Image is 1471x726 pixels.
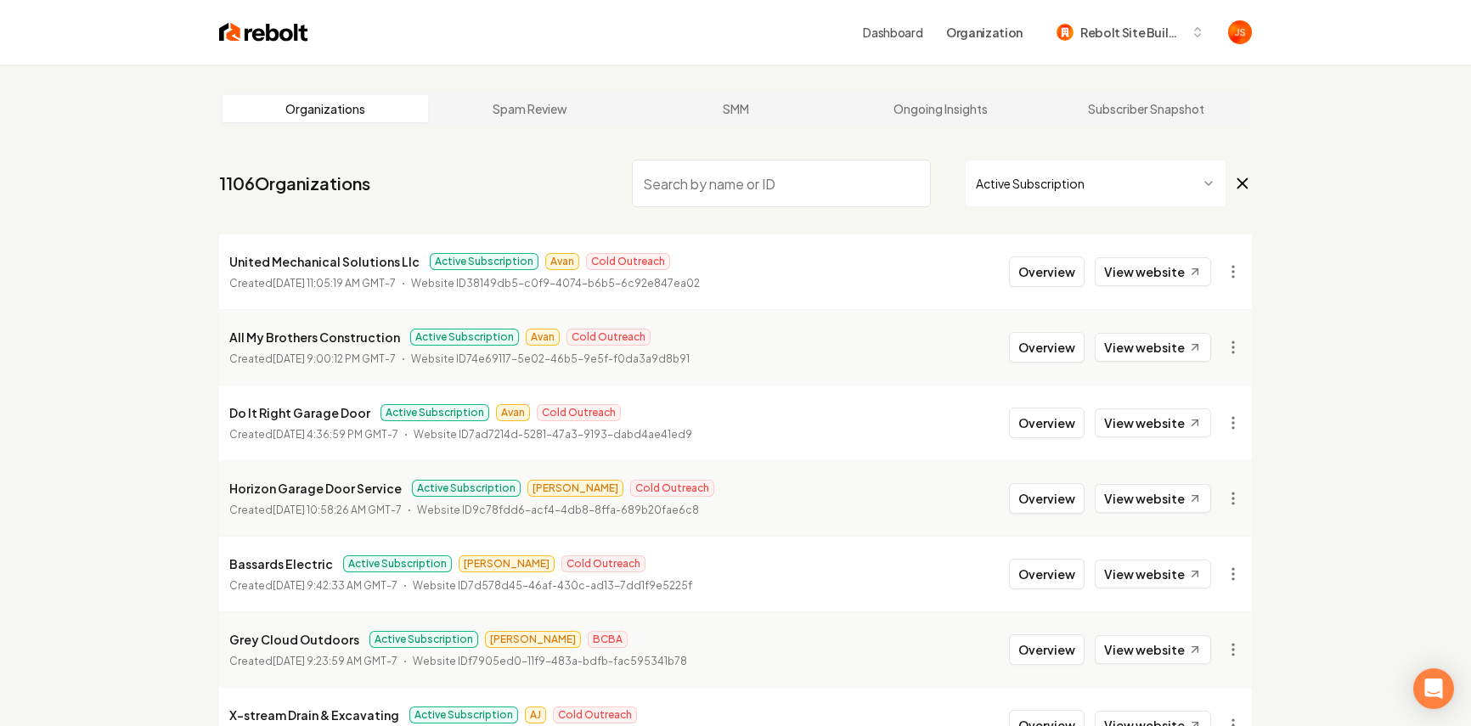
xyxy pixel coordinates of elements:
[525,706,546,723] span: AJ
[412,480,521,497] span: Active Subscription
[417,502,699,519] p: Website ID 9c78fdd6-acf4-4db8-8ffa-689b20fae6c8
[219,172,370,195] a: 1106Organizations
[1413,668,1454,709] div: Open Intercom Messenger
[526,329,560,346] span: Avan
[527,480,623,497] span: [PERSON_NAME]
[428,95,634,122] a: Spam Review
[430,253,538,270] span: Active Subscription
[496,404,530,421] span: Avan
[229,251,420,272] p: United Mechanical Solutions Llc
[273,579,397,592] time: [DATE] 9:42:33 AM GMT-7
[229,629,359,650] p: Grey Cloud Outdoors
[1095,635,1211,664] a: View website
[1095,333,1211,362] a: View website
[229,554,333,574] p: Bassards Electric
[229,577,397,594] p: Created
[485,631,581,648] span: [PERSON_NAME]
[1228,20,1252,44] button: Open user button
[369,631,478,648] span: Active Subscription
[219,20,308,44] img: Rebolt Logo
[537,404,621,421] span: Cold Outreach
[273,428,398,441] time: [DATE] 4:36:59 PM GMT-7
[1009,256,1085,287] button: Overview
[630,480,714,497] span: Cold Outreach
[273,352,396,365] time: [DATE] 9:00:12 PM GMT-7
[229,426,398,443] p: Created
[229,275,396,292] p: Created
[273,504,402,516] time: [DATE] 10:58:26 AM GMT-7
[566,329,651,346] span: Cold Outreach
[1009,483,1085,514] button: Overview
[1095,484,1211,513] a: View website
[1080,24,1184,42] span: Rebolt Site Builder
[1009,408,1085,438] button: Overview
[1009,559,1085,589] button: Overview
[1057,24,1074,41] img: Rebolt Site Builder
[1095,408,1211,437] a: View website
[545,253,579,270] span: Avan
[633,95,838,122] a: SMM
[1228,20,1252,44] img: James Shamoun
[411,351,690,368] p: Website ID 74e69117-5e02-46b5-9e5f-f0da3a9d8b91
[1095,560,1211,588] a: View website
[553,706,637,723] span: Cold Outreach
[838,95,1044,122] a: Ongoing Insights
[229,705,399,725] p: X-stream Drain & Excavating
[413,577,692,594] p: Website ID 7d578d45-46af-430c-ad13-7dd1f9e5225f
[229,402,370,423] p: Do It Right Garage Door
[1095,257,1211,286] a: View website
[410,329,519,346] span: Active Subscription
[1009,634,1085,665] button: Overview
[229,478,402,498] p: Horizon Garage Door Service
[229,502,402,519] p: Created
[1043,95,1248,122] a: Subscriber Snapshot
[586,253,670,270] span: Cold Outreach
[223,95,428,122] a: Organizations
[229,351,396,368] p: Created
[273,655,397,667] time: [DATE] 9:23:59 AM GMT-7
[273,277,396,290] time: [DATE] 11:05:19 AM GMT-7
[414,426,692,443] p: Website ID 7ad7214d-5281-47a3-9193-dabd4ae41ed9
[863,24,922,41] a: Dashboard
[1009,332,1085,363] button: Overview
[561,555,645,572] span: Cold Outreach
[343,555,452,572] span: Active Subscription
[459,555,555,572] span: [PERSON_NAME]
[588,631,628,648] span: BCBA
[411,275,700,292] p: Website ID 38149db5-c0f9-4074-b6b5-6c92e847ea02
[409,706,518,723] span: Active Subscription
[936,17,1033,48] button: Organization
[632,160,931,207] input: Search by name or ID
[380,404,489,421] span: Active Subscription
[229,327,400,347] p: All My Brothers Construction
[413,653,687,670] p: Website ID f7905ed0-11f9-483a-bdfb-fac595341b78
[229,653,397,670] p: Created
